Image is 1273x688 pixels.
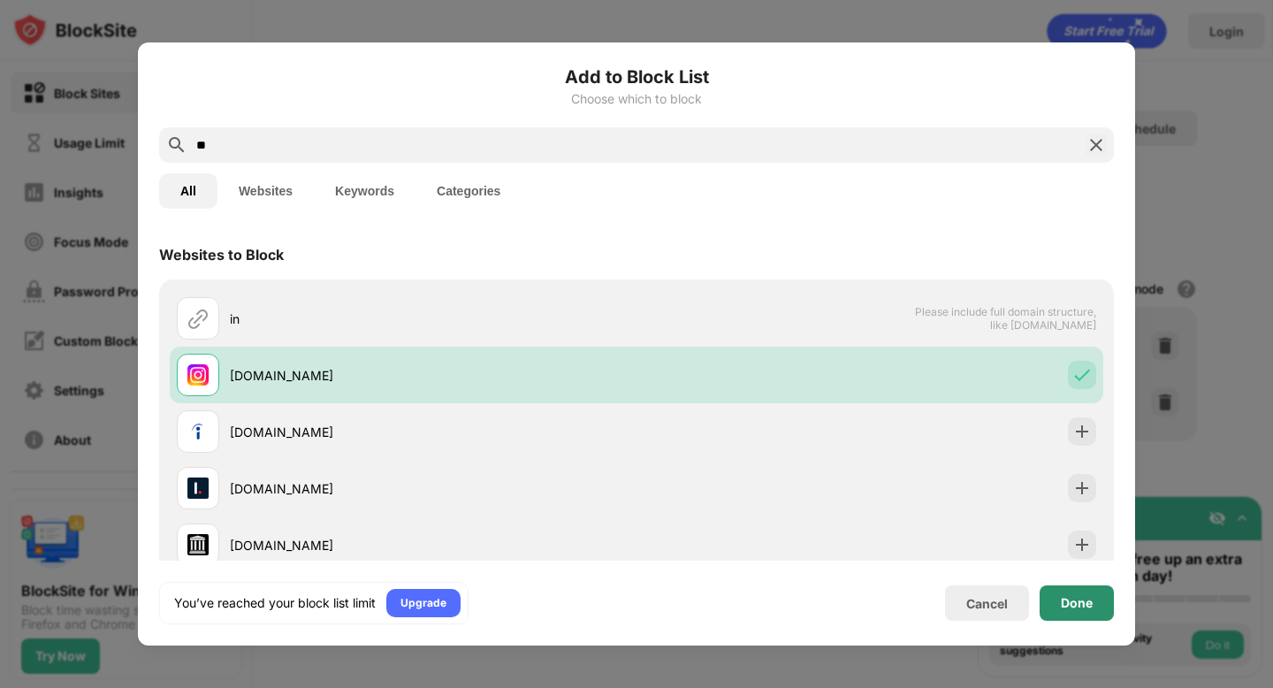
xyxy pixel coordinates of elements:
button: Keywords [314,173,415,209]
div: Websites to Block [159,246,284,264]
img: favicons [187,364,209,386]
div: You’ve reached your block list limit [174,594,376,612]
div: [DOMAIN_NAME] [230,536,636,554]
button: All [159,173,217,209]
div: Choose which to block [159,92,1114,106]
img: url.svg [187,308,209,329]
img: favicons [187,421,209,442]
div: in [230,310,636,328]
div: Cancel [966,596,1008,611]
button: Categories [415,173,522,209]
span: Please include full domain structure, like [DOMAIN_NAME] [914,305,1096,332]
img: search.svg [166,134,187,156]
button: Websites [217,173,314,209]
div: [DOMAIN_NAME] [230,423,636,441]
img: search-close [1086,134,1107,156]
h6: Add to Block List [159,64,1114,90]
div: [DOMAIN_NAME] [230,366,636,385]
div: Upgrade [400,594,446,612]
div: [DOMAIN_NAME] [230,479,636,498]
div: Done [1061,596,1093,610]
img: favicons [187,478,209,499]
img: favicons [187,534,209,555]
